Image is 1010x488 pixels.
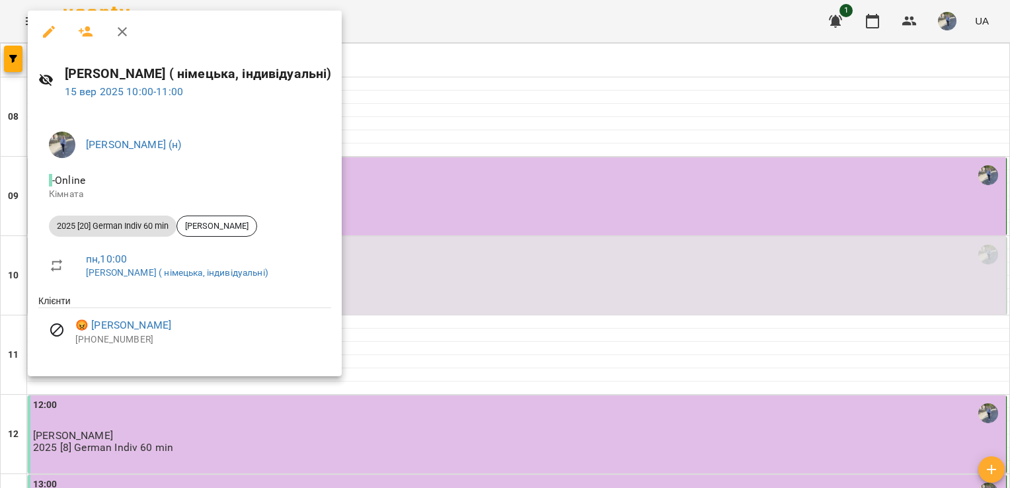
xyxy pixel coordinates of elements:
img: 9057b12b0e3b5674d2908fc1e5c3d556.jpg [49,132,75,158]
h6: [PERSON_NAME] ( німецька, індивідуальні) [65,63,332,84]
div: [PERSON_NAME] [176,216,257,237]
span: [PERSON_NAME] [177,220,256,232]
p: Кімната [49,188,321,201]
ul: Клієнти [38,294,331,360]
a: 😡 [PERSON_NAME] [75,317,171,333]
a: пн , 10:00 [86,253,127,265]
a: 15 вер 2025 10:00-11:00 [65,85,183,98]
span: 2025 [20] German Indiv 60 min [49,220,176,232]
p: [PHONE_NUMBER] [75,333,331,346]
a: [PERSON_NAME] ( німецька, індивідуальні) [86,267,268,278]
svg: Візит скасовано [49,322,65,338]
span: - Online [49,174,88,186]
a: [PERSON_NAME] (н) [86,138,182,151]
